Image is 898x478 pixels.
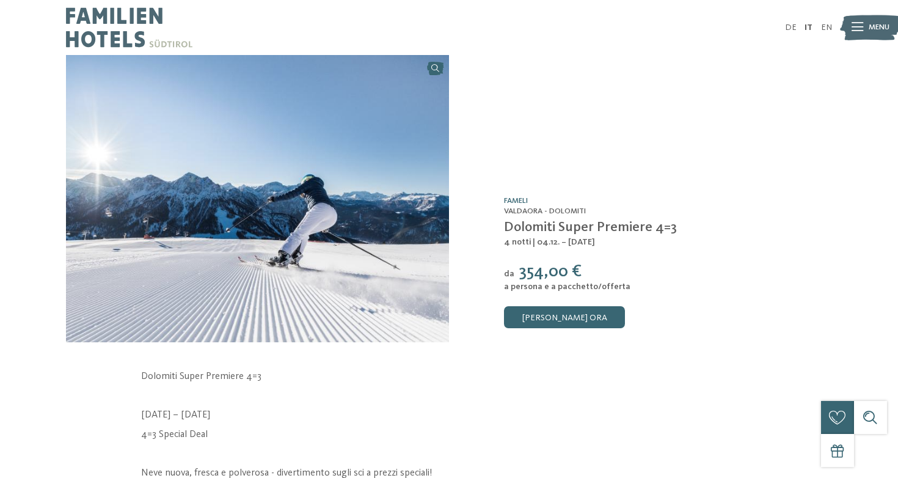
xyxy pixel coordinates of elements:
span: Valdaora - Dolomiti [504,207,586,215]
a: Fameli [504,197,528,205]
a: EN [821,23,832,32]
span: da [504,270,514,278]
span: 354,00 € [519,263,582,280]
a: IT [805,23,812,32]
p: 4=3 Special Deal [141,428,757,442]
p: Dolomiti Super Premiere 4=3 [141,370,757,384]
span: Dolomiti Super Premiere 4=3 [504,221,677,234]
img: Dolomiti Super Premiere 4=3 [66,55,449,342]
span: Menu [869,22,889,33]
p: [DATE] – [DATE] [141,408,757,422]
span: 4 notti [504,238,531,246]
span: | 04.12. – [DATE] [533,238,595,246]
a: [PERSON_NAME] ora [504,306,625,328]
a: DE [785,23,797,32]
span: a persona e a pacchetto/offerta [504,282,630,291]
